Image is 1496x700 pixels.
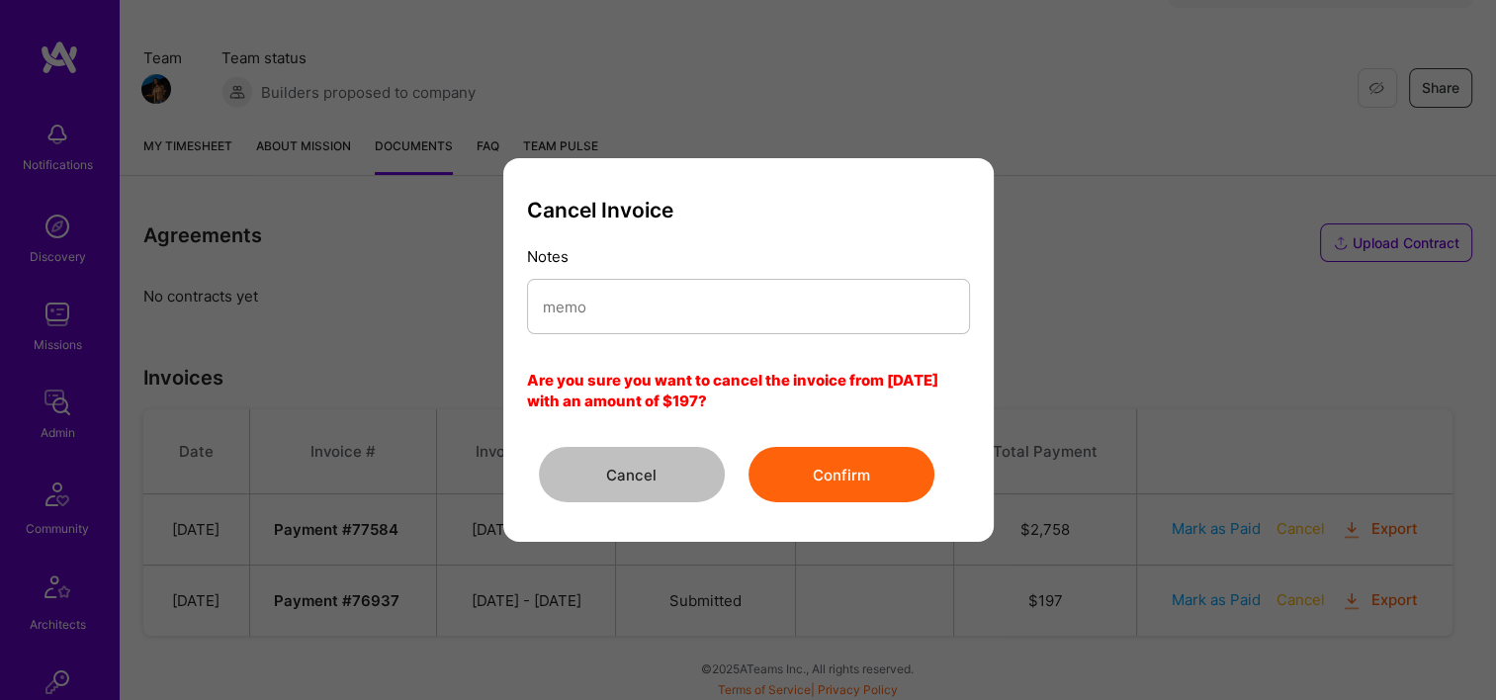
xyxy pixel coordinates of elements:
[539,447,725,502] button: Cancel
[527,246,970,267] p: Notes
[543,282,954,332] input: memo
[503,158,994,542] div: modal
[748,447,934,502] button: Confirm
[527,198,970,222] h3: Cancel Invoice
[527,370,970,411] p: Are you sure you want to cancel the invoice from [DATE] with an amount of $197?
